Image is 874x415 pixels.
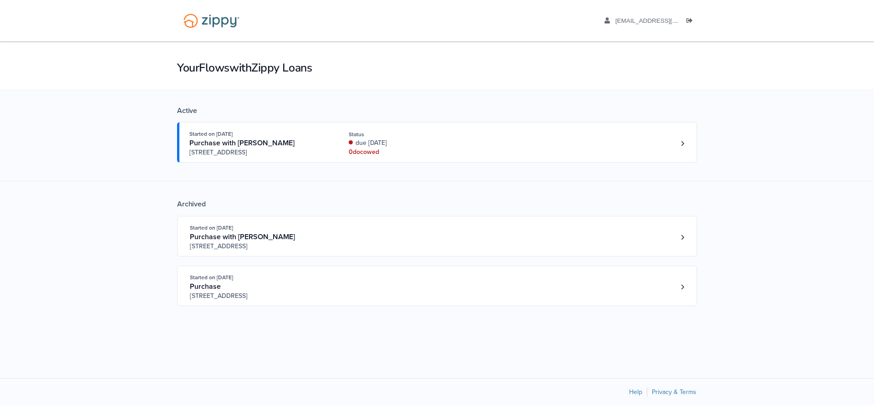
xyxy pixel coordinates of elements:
span: Started on [DATE] [190,274,233,281]
a: Loan number 4190800 [676,137,689,150]
a: Loan number 4183644 [676,231,689,244]
div: 0 doc owed [349,148,470,157]
span: Purchase with [PERSON_NAME] [189,138,295,148]
span: [STREET_ADDRESS] [189,148,328,157]
span: Purchase with [PERSON_NAME] [190,232,295,241]
a: edit profile [605,17,720,26]
div: Active [177,106,697,115]
a: Open loan 4162342 [177,266,697,306]
span: Started on [DATE] [190,225,233,231]
div: due [DATE] [349,138,470,148]
span: Purchase [190,282,221,291]
a: Open loan 4183644 [177,216,697,256]
div: Status [349,130,470,138]
span: kalamazoothumper1@gmail.com [615,17,720,24]
h1: Your Flows with Zippy Loans [177,60,697,76]
span: [STREET_ADDRESS] [190,292,329,301]
a: Open loan 4190800 [177,122,697,163]
a: Help [629,388,642,396]
a: Log out [686,17,696,26]
a: Loan number 4162342 [676,280,689,294]
img: Logo [178,9,245,32]
div: Archived [177,200,697,209]
span: Started on [DATE] [189,131,233,137]
a: Privacy & Terms [652,388,696,396]
span: [STREET_ADDRESS] [190,242,329,251]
